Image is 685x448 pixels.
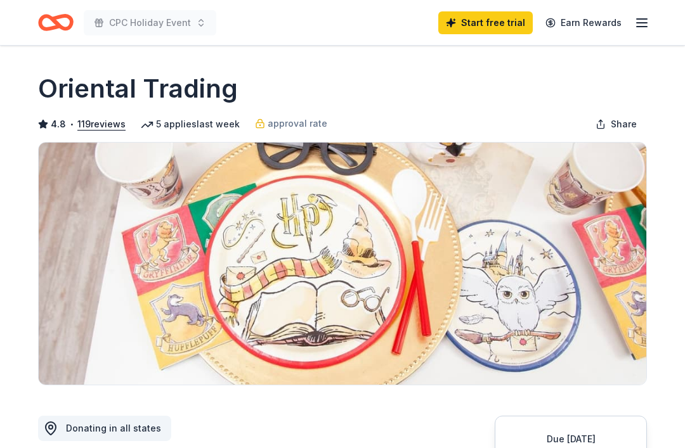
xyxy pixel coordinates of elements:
[70,119,74,129] span: •
[511,432,631,447] div: Due [DATE]
[611,117,637,132] span: Share
[268,116,327,131] span: approval rate
[438,11,533,34] a: Start free trial
[38,8,74,37] a: Home
[109,15,191,30] span: CPC Holiday Event
[38,71,238,106] h1: Oriental Trading
[141,117,240,132] div: 5 applies last week
[77,117,126,132] button: 119reviews
[66,423,161,433] span: Donating in all states
[538,11,629,34] a: Earn Rewards
[51,117,66,132] span: 4.8
[84,10,216,35] button: CPC Holiday Event
[255,116,327,131] a: approval rate
[585,112,647,137] button: Share
[39,143,646,385] img: Image for Oriental Trading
